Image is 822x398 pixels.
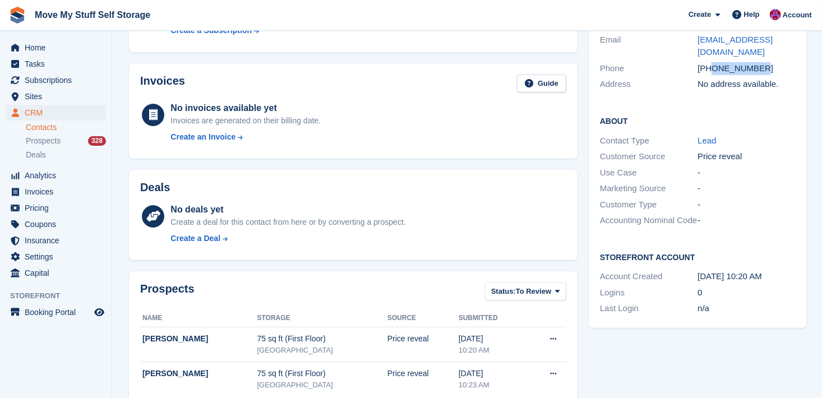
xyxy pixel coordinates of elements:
[25,40,92,55] span: Home
[26,149,106,161] a: Deals
[170,216,405,228] div: Create a deal for this contact from here or by converting a prospect.
[25,233,92,248] span: Insurance
[600,78,698,91] div: Address
[25,304,92,320] span: Booking Portal
[88,136,106,146] div: 328
[140,181,170,194] h2: Deals
[6,89,106,104] a: menu
[698,214,795,227] div: -
[600,135,698,147] div: Contact Type
[698,198,795,211] div: -
[6,184,106,200] a: menu
[26,122,106,133] a: Contacts
[600,270,698,283] div: Account Created
[25,89,92,104] span: Sites
[142,368,257,380] div: [PERSON_NAME]
[600,166,698,179] div: Use Case
[698,270,795,283] div: [DATE] 10:20 AM
[25,184,92,200] span: Invoices
[170,233,405,244] a: Create a Deal
[142,333,257,345] div: [PERSON_NAME]
[257,345,387,356] div: [GEOGRAPHIC_DATA]
[6,40,106,55] a: menu
[387,368,459,380] div: Price reveal
[600,62,698,75] div: Phone
[257,380,387,391] div: [GEOGRAPHIC_DATA]
[25,72,92,88] span: Subscriptions
[600,214,698,227] div: Accounting Nominal Code
[6,200,106,216] a: menu
[600,198,698,211] div: Customer Type
[25,265,92,281] span: Capital
[744,9,760,20] span: Help
[25,249,92,265] span: Settings
[459,368,526,380] div: [DATE]
[459,380,526,391] div: 10:23 AM
[698,302,795,315] div: n/a
[387,333,459,345] div: Price reveal
[600,115,796,126] h2: About
[170,233,220,244] div: Create a Deal
[25,56,92,72] span: Tasks
[491,286,516,297] span: Status:
[170,203,405,216] div: No deals yet
[9,7,26,24] img: stora-icon-8386f47178a22dfd0bd8f6a31ec36ba5ce8667c1dd55bd0f319d3a0aa187defe.svg
[517,75,566,93] a: Guide
[698,62,795,75] div: [PHONE_NUMBER]
[600,182,698,195] div: Marketing Source
[170,25,252,36] div: Create a Subscription
[770,9,781,20] img: Carrie Machin
[698,35,773,57] a: [EMAIL_ADDRESS][DOMAIN_NAME]
[170,25,307,36] a: Create a Subscription
[26,136,61,146] span: Prospects
[698,136,716,145] a: Lead
[783,10,812,21] span: Account
[698,150,795,163] div: Price reveal
[6,72,106,88] a: menu
[6,249,106,265] a: menu
[459,333,526,345] div: [DATE]
[257,368,387,380] div: 75 sq ft (First Floor)
[485,283,566,301] button: Status: To Review
[387,309,459,327] th: Source
[6,265,106,281] a: menu
[689,9,711,20] span: Create
[170,131,235,143] div: Create an Invoice
[6,216,106,232] a: menu
[25,200,92,216] span: Pricing
[459,345,526,356] div: 10:20 AM
[6,168,106,183] a: menu
[600,34,698,59] div: Email
[459,309,526,327] th: Submitted
[600,150,698,163] div: Customer Source
[600,286,698,299] div: Logins
[30,6,155,24] a: Move My Stuff Self Storage
[93,306,106,319] a: Preview store
[140,309,257,327] th: Name
[25,105,92,121] span: CRM
[257,333,387,345] div: 75 sq ft (First Floor)
[698,78,795,91] div: No address available.
[6,105,106,121] a: menu
[6,233,106,248] a: menu
[698,286,795,299] div: 0
[140,75,185,93] h2: Invoices
[170,131,321,143] a: Create an Invoice
[170,101,321,115] div: No invoices available yet
[698,166,795,179] div: -
[698,182,795,195] div: -
[25,168,92,183] span: Analytics
[6,304,106,320] a: menu
[140,283,195,303] h2: Prospects
[170,115,321,127] div: Invoices are generated on their billing date.
[516,286,551,297] span: To Review
[25,216,92,232] span: Coupons
[6,56,106,72] a: menu
[257,309,387,327] th: Storage
[600,302,698,315] div: Last Login
[26,150,46,160] span: Deals
[10,290,112,302] span: Storefront
[600,251,796,262] h2: Storefront Account
[26,135,106,147] a: Prospects 328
